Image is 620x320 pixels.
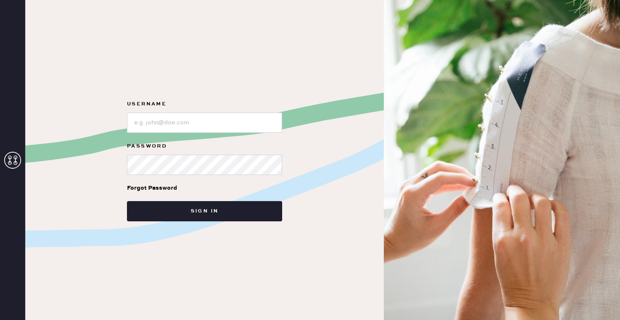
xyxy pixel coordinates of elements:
[127,99,282,109] label: Username
[127,201,282,221] button: Sign in
[127,113,282,133] input: e.g. john@doe.com
[127,175,177,201] a: Forgot Password
[127,141,282,151] label: Password
[127,183,177,193] div: Forgot Password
